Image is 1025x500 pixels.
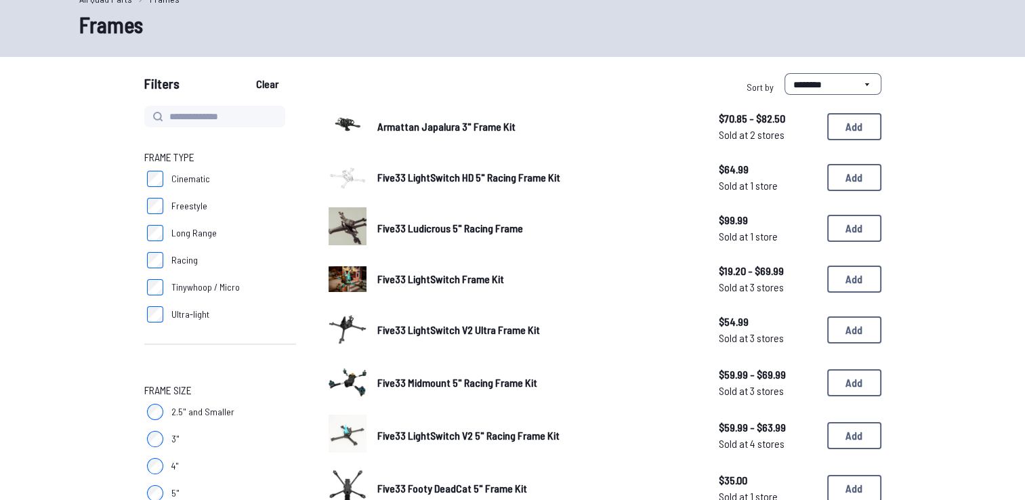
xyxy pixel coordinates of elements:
button: Add [827,113,881,140]
span: Sold at 3 stores [719,330,816,346]
input: Cinematic [147,171,163,187]
a: image [329,159,367,196]
img: image [329,106,367,144]
span: Sold at 1 store [719,228,816,245]
img: image [329,266,367,291]
span: Freestyle [171,199,207,213]
span: Cinematic [171,172,210,186]
span: $64.99 [719,161,816,178]
span: $19.20 - $69.99 [719,263,816,279]
span: $99.99 [719,212,816,228]
span: Five33 Ludicrous 5" Racing Frame [377,222,523,234]
input: Tinywhoop / Micro [147,279,163,295]
span: $35.00 [719,472,816,488]
button: Add [827,369,881,396]
button: Add [827,164,881,191]
span: Long Range [171,226,217,240]
span: Armattan Japalura 3" Frame Kit [377,120,516,133]
button: Add [827,266,881,293]
a: Five33 Footy DeadCat 5" Frame Kit [377,480,697,497]
span: $59.99 - $69.99 [719,367,816,383]
a: image [329,415,367,457]
a: Armattan Japalura 3" Frame Kit [377,119,697,135]
a: image [329,309,367,351]
span: 3" [171,432,180,446]
span: Tinywhoop / Micro [171,280,240,294]
span: Sold at 1 store [719,178,816,194]
a: image [329,207,367,249]
span: $70.85 - $82.50 [719,110,816,127]
span: Sold at 3 stores [719,279,816,295]
input: 4" [147,458,163,474]
span: Filters [144,73,180,100]
img: image [329,207,367,245]
a: image [329,362,367,404]
a: Five33 Ludicrous 5" Racing Frame [377,220,697,236]
span: 5" [171,486,180,500]
h1: Frames [79,8,946,41]
button: Clear [245,73,290,95]
button: Add [827,316,881,343]
span: Frame Type [144,149,194,165]
span: $59.99 - $63.99 [719,419,816,436]
span: Frame Size [144,382,192,398]
a: Five33 Midmount 5" Racing Frame Kit [377,375,697,391]
span: Five33 LightSwitch Frame Kit [377,272,504,285]
span: Racing [171,253,198,267]
input: 3" [147,431,163,447]
input: Freestyle [147,198,163,214]
button: Add [827,422,881,449]
input: Long Range [147,225,163,241]
input: Ultra-light [147,306,163,322]
span: Sold at 4 stores [719,436,816,452]
span: 4" [171,459,179,473]
span: Ultra-light [171,308,209,321]
button: Add [827,215,881,242]
img: image [329,165,367,190]
img: image [329,309,367,347]
a: image [329,260,367,298]
span: Five33 Footy DeadCat 5" Frame Kit [377,482,527,495]
a: Five33 LightSwitch V2 Ultra Frame Kit [377,322,697,338]
select: Sort by [785,73,881,95]
input: 2.5" and Smaller [147,404,163,420]
span: Sold at 3 stores [719,383,816,399]
a: image [329,106,367,148]
span: Sort by [747,81,774,93]
a: Five33 LightSwitch Frame Kit [377,271,697,287]
span: $54.99 [719,314,816,330]
a: Five33 LightSwitch V2 5" Racing Frame Kit [377,428,697,444]
span: Five33 Midmount 5" Racing Frame Kit [377,376,537,389]
input: Racing [147,252,163,268]
span: Five33 LightSwitch HD 5" Racing Frame Kit [377,171,560,184]
span: Five33 LightSwitch V2 5" Racing Frame Kit [377,429,560,442]
img: image [329,415,367,453]
span: Five33 LightSwitch V2 Ultra Frame Kit [377,323,540,336]
span: Sold at 2 stores [719,127,816,143]
img: image [329,362,367,400]
a: Five33 LightSwitch HD 5" Racing Frame Kit [377,169,697,186]
span: 2.5" and Smaller [171,405,234,419]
